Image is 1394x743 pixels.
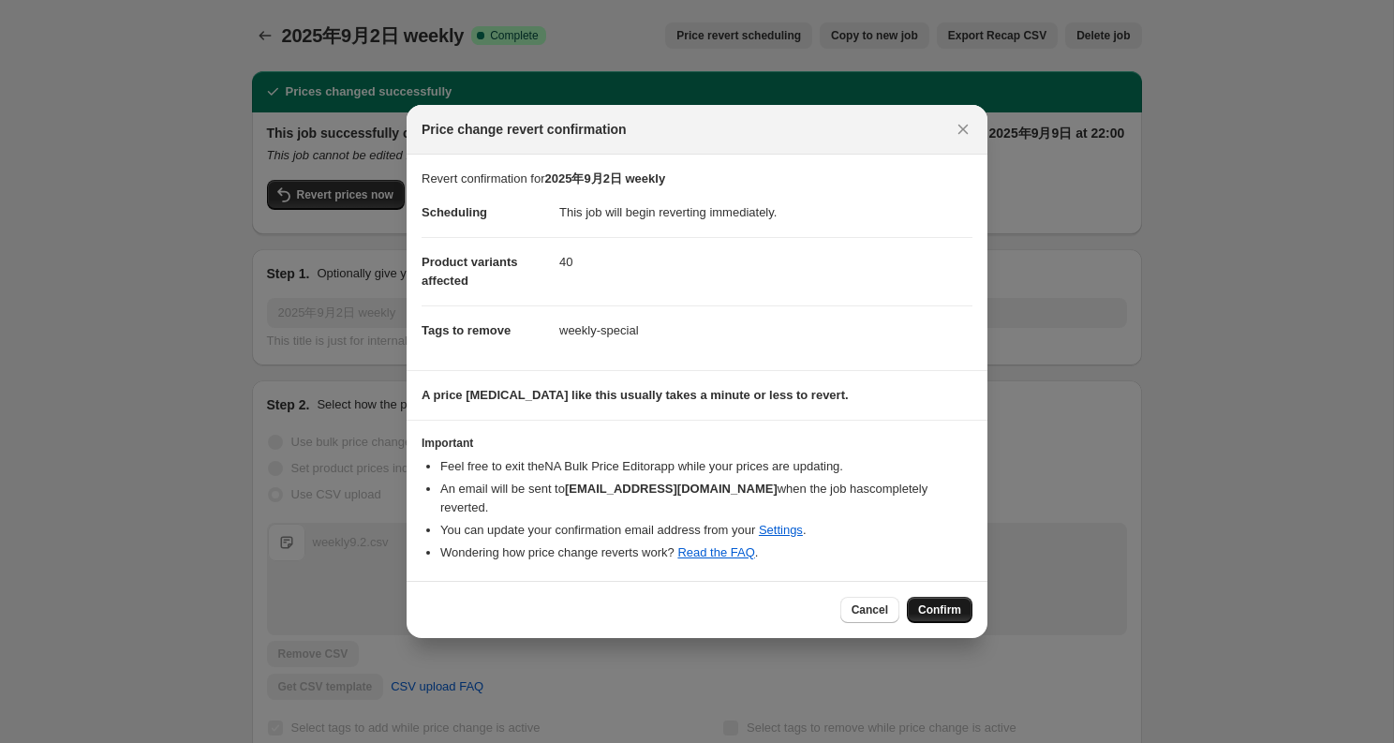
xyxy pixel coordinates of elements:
[422,436,972,451] h3: Important
[852,602,888,617] span: Cancel
[422,170,972,188] p: Revert confirmation for
[440,543,972,562] li: Wondering how price change reverts work? .
[565,482,778,496] b: [EMAIL_ADDRESS][DOMAIN_NAME]
[559,305,972,355] dd: weekly-special
[440,457,972,476] li: Feel free to exit the NA Bulk Price Editor app while your prices are updating.
[840,597,899,623] button: Cancel
[918,602,961,617] span: Confirm
[422,323,511,337] span: Tags to remove
[545,171,666,186] b: 2025年9月2日 weekly
[422,120,627,139] span: Price change revert confirmation
[422,255,518,288] span: Product variants affected
[950,116,976,142] button: Close
[440,521,972,540] li: You can update your confirmation email address from your .
[677,545,754,559] a: Read the FAQ
[559,188,972,237] dd: This job will begin reverting immediately.
[422,388,849,402] b: A price [MEDICAL_DATA] like this usually takes a minute or less to revert.
[440,480,972,517] li: An email will be sent to when the job has completely reverted .
[559,237,972,287] dd: 40
[422,205,487,219] span: Scheduling
[759,523,803,537] a: Settings
[907,597,972,623] button: Confirm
